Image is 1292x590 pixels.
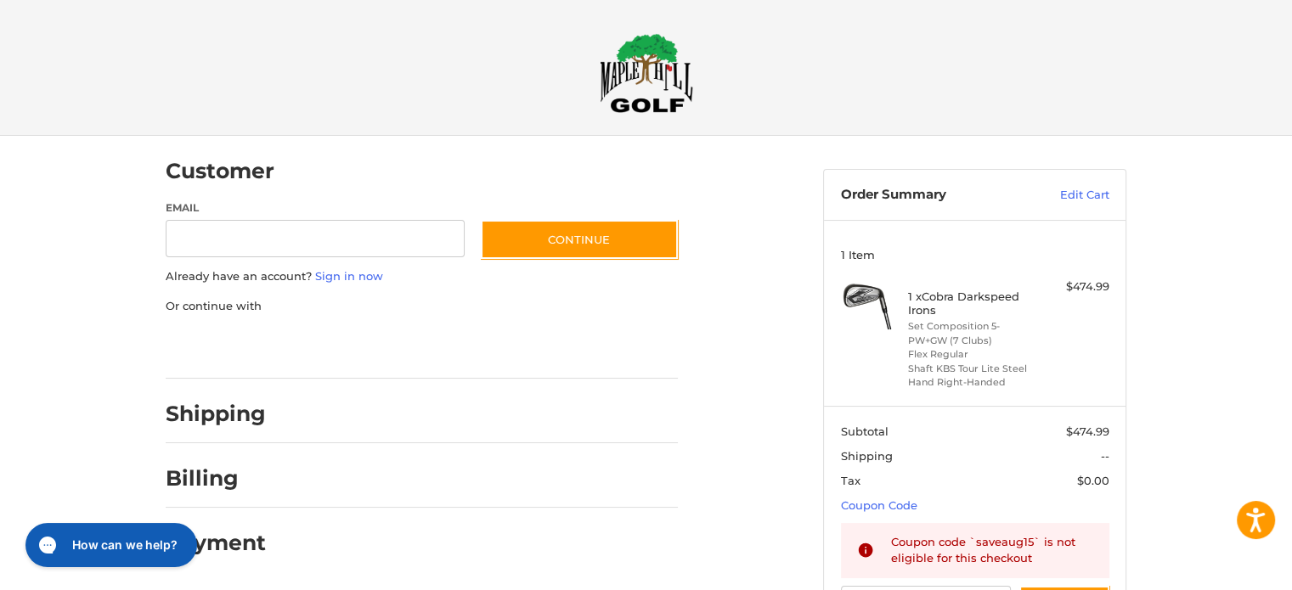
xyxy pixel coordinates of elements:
[908,375,1038,390] li: Hand Right-Handed
[908,289,1038,317] h4: 1 x Cobra Darkspeed Irons
[841,248,1109,261] h3: 1 Item
[166,401,266,427] h2: Shipping
[1024,187,1109,204] a: Edit Cart
[841,474,860,487] span: Tax
[481,220,678,259] button: Continue
[600,33,693,113] img: Maple Hill Golf
[908,319,1038,347] li: Set Composition 5-PW+GW (7 Clubs)
[841,187,1024,204] h3: Order Summary
[841,449,893,463] span: Shipping
[304,331,432,362] iframe: PayPal-paylater
[166,200,465,216] label: Email
[841,424,889,438] span: Subtotal
[841,498,917,512] a: Coupon Code
[908,347,1038,362] li: Flex Regular
[315,269,383,283] a: Sign in now
[1077,474,1109,487] span: $0.00
[166,465,265,492] h2: Billing
[1101,449,1109,463] span: --
[891,534,1093,567] div: Coupon code `saveaug15` is not eligible for this checkout
[449,331,576,362] iframe: PayPal-venmo
[1042,278,1109,295] div: $474.99
[166,158,274,184] h2: Customer
[161,331,288,362] iframe: PayPal-paypal
[166,530,266,556] h2: Payment
[908,362,1038,376] li: Shaft KBS Tour Lite Steel
[17,517,201,573] iframe: Gorgias live chat messenger
[166,298,678,315] p: Or continue with
[166,268,678,285] p: Already have an account?
[1152,544,1292,590] iframe: Google Customer Reviews
[1066,424,1109,438] span: $474.99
